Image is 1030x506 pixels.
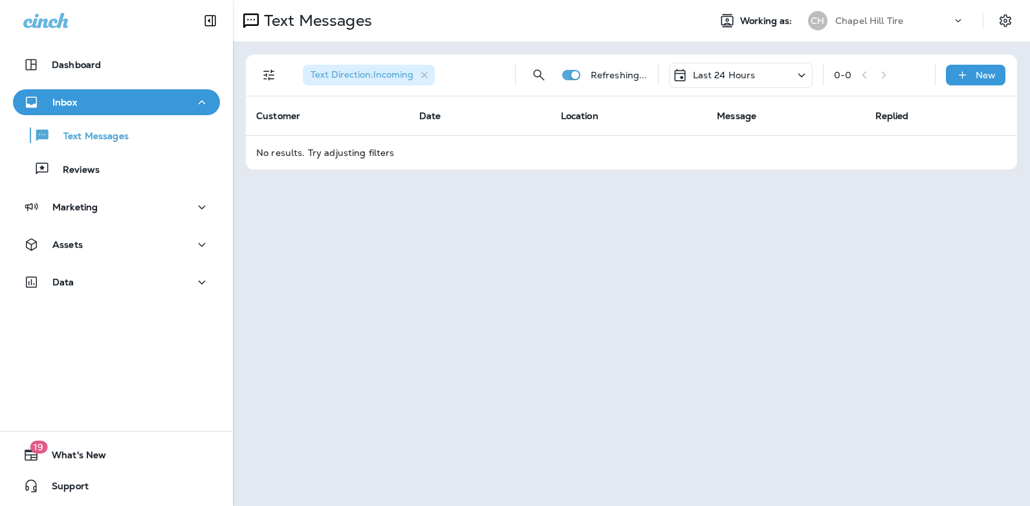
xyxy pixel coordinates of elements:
button: Collapse Sidebar [192,8,228,34]
p: Assets [52,239,83,250]
button: Dashboard [13,52,220,78]
div: 0 - 0 [834,70,851,80]
p: Dashboard [52,60,101,70]
p: Reviews [50,164,100,177]
button: Reviews [13,155,220,182]
span: Date [419,110,441,122]
span: Customer [256,110,300,122]
button: Text Messages [13,122,220,149]
span: Support [39,481,89,496]
p: Refreshing... [591,70,648,80]
button: 19What's New [13,442,220,468]
button: Search Messages [526,62,552,88]
span: Location [561,110,598,122]
p: Marketing [52,202,98,212]
span: Replied [875,110,909,122]
div: CH [808,11,827,30]
button: Data [13,269,220,295]
span: Message [717,110,756,122]
span: What's New [39,450,106,465]
span: Working as: [740,16,795,27]
p: Inbox [52,97,77,107]
div: Text Direction:Incoming [303,65,435,85]
p: Text Messages [50,131,129,143]
button: Filters [256,62,282,88]
button: Support [13,473,220,499]
p: Text Messages [259,11,372,30]
button: Inbox [13,89,220,115]
button: Settings [994,9,1017,32]
button: Assets [13,232,220,258]
p: Last 24 Hours [693,70,756,80]
p: Data [52,277,74,287]
td: No results. Try adjusting filters [246,135,1017,170]
span: 19 [30,441,47,454]
p: New [976,70,996,80]
span: Text Direction : Incoming [311,69,413,80]
p: Chapel Hill Tire [835,16,903,26]
button: Marketing [13,194,220,220]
